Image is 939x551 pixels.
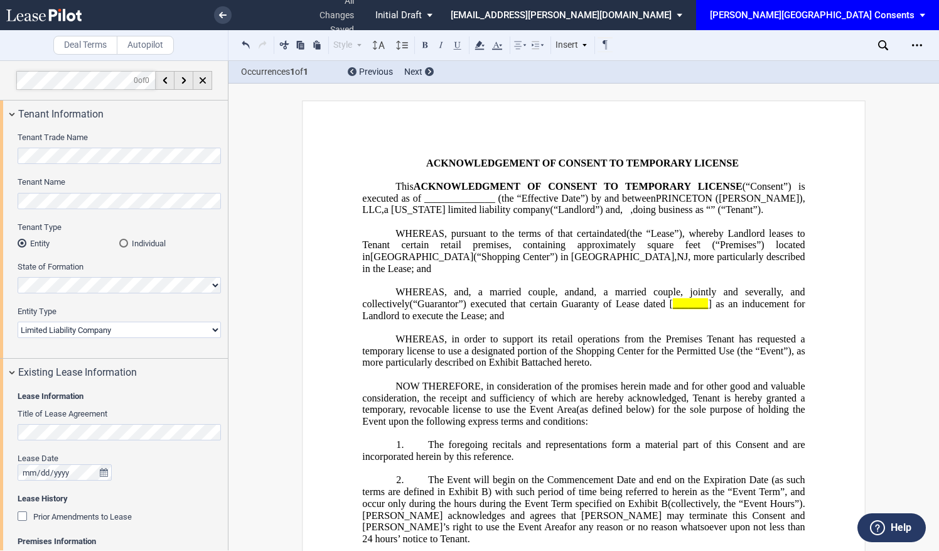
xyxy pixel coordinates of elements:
b: Premises Information [18,537,96,546]
span: WHEREAS, pursuant to the terms of that certain [395,227,604,239]
span: limited liability company [448,204,550,215]
span: (as defined below) for the sole purpose of holding the Event upon the following express terms and... [362,404,807,427]
span: Entity Type [18,307,56,316]
span: doing business as “ [633,204,711,215]
div: Next [404,66,434,79]
span: Prior Amendments to Lease [33,512,132,521]
b: 1 [290,67,295,77]
md-checkbox: Prior Amendments to Lease [18,511,132,523]
button: Italic [434,37,449,52]
span: ” ( [711,204,721,215]
span: dated [604,227,626,239]
button: Help [857,513,926,542]
div: [PERSON_NAME][GEOGRAPHIC_DATA] Consents [710,9,915,21]
span: Occurrences of [241,65,338,79]
span: Tenant Trade Name [18,133,88,142]
span: Tenant Type [18,222,62,232]
span: NJ [677,251,688,263]
span: 1. [396,439,404,450]
label: Help [891,520,911,536]
span: PRINCETON ([PERSON_NAME]), LLC [362,192,807,215]
label: Autopilot [117,36,174,55]
span: , more particularly described in the Lease; and [362,251,807,274]
button: true [96,464,112,481]
span: ACKNOWLEDGMENT OF CONSENT TO TEMPORARY LICENSE [414,181,743,192]
b: Lease Information [18,391,83,401]
div: Previous [348,66,393,79]
span: “Tenant”). [721,204,763,215]
span: The Event will begin on the Commencement Date and end on the Expiration Date (as such terms are d... [362,474,807,497]
button: Toggle Control Characters [598,37,613,52]
span: Title of Lease Agreement [18,409,107,418]
button: Undo [239,37,254,52]
span: _______ [673,298,708,310]
span: , [630,204,633,215]
a: B [661,498,668,510]
span: , and [555,286,579,298]
span: [GEOGRAPHIC_DATA] [370,251,473,263]
span: (the “Lease”) [626,227,682,239]
a: B [481,486,488,498]
span: (“Shopping Center”) in [473,251,568,263]
span: attached hereto. [528,357,592,368]
span: 0 [145,75,149,84]
span: Previous [359,67,393,77]
button: Bold [417,37,432,52]
span: square feet (“Premises”) located in [362,239,807,262]
md-radio-button: Individual [119,237,221,249]
span: , jointly and severally, and collectively [362,286,807,309]
span: and , a married couple [579,286,680,298]
span: , [674,251,677,263]
span: , whereby Landlord leases to Tenant certain retail premises, containing approximately [362,227,807,250]
div: Insert [554,37,590,53]
span: WHEREAS, in order to support its retail operations from the Premises Tenant has requested a tempo... [362,334,807,368]
span: , [382,204,384,215]
span: Tenant Information [18,107,104,122]
span: WHEREAS, [395,286,447,298]
button: Copy [293,37,308,52]
button: Cut [277,37,292,52]
span: ) with such period of time being referred to herein as the “Event Term”, and occur only during th... [362,486,807,509]
span: [US_STATE] [391,204,445,215]
span: NOW THEREFORE, in consideration of the promises herein made and for other good and valuable consi... [362,381,807,415]
span: 0 [134,75,138,84]
span: Initial Draft [375,9,422,21]
span: 2. [396,474,404,486]
span: ] as an inducement for Landlord to execute the Lease; and [362,298,807,321]
label: Deal Terms [53,36,117,55]
span: of [134,75,149,84]
button: Underline [450,37,465,52]
span: hours’ notice to Tenant. [375,533,469,545]
span: , [620,204,623,215]
span: ACKNOWLEDGEMENT OF CONSENT TO TEMPORARY LICENSE [426,157,739,168]
a: B [521,357,528,368]
span: [GEOGRAPHIC_DATA] [571,251,674,263]
span: State of Formation [18,262,83,271]
span: Lease Date [18,454,58,463]
span: Existing Lease Information [18,365,137,380]
b: 1 [303,67,308,77]
span: (“Landlord”) and [550,204,620,215]
span: (“Guarantor”) executed that certain Guaranty of Lease dated [ [410,298,673,310]
div: Open Lease options menu [907,35,927,55]
span: Next [404,67,422,77]
b: Lease History [18,494,68,503]
span: Tenant Name [18,177,65,187]
md-radio-button: Entity [18,237,119,249]
span: The foregoing recitals and representations form a material part of this Consent and are incorpora... [362,439,807,462]
span: for any reason or no reason whatsoever upon not less than 24 [362,521,807,544]
span: (“Consent”) is executed as of ______________ (the “Effective Date”) by and between [362,181,807,204]
span: a [384,204,389,215]
button: Paste [309,37,325,52]
span: This [395,181,414,192]
span: (collectively, the “Event Hours”). [PERSON_NAME] acknowledges and agrees that [PERSON_NAME] may t... [362,498,807,533]
span: and , a married couple [454,286,555,298]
